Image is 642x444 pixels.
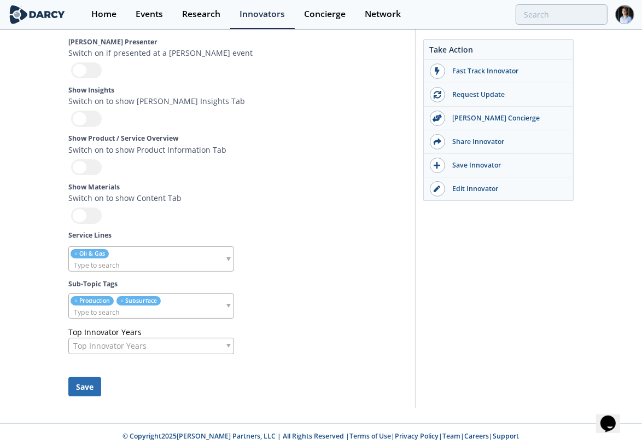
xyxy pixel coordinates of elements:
div: Edit Innovator [445,184,568,194]
p: Switch on to show Content Tab [68,192,313,204]
li: Production [71,296,114,305]
div: Innovators [240,10,285,19]
label: Service Lines [68,230,407,240]
div: Fast Track Innovator [445,66,568,76]
a: Team [443,431,461,441]
label: Show Insights [68,85,313,95]
div: remove element Production remove element Subsurface [68,293,234,319]
div: Events [136,10,163,19]
span: remove element [74,297,78,304]
div: Request Update [445,90,568,100]
img: logo-wide.svg [8,5,67,24]
li: Subsurface [116,296,161,305]
label: Show Product / Service Overview [68,134,313,143]
label: Show Materials [68,182,313,192]
div: Top Innovator Years [68,338,234,354]
a: Careers [465,431,489,441]
input: Advanced Search [516,4,608,25]
div: Concierge [304,10,346,19]
img: Profile [615,5,634,24]
a: Terms of Use [350,431,392,441]
input: Type to search [69,260,193,271]
p: Switch on to show [PERSON_NAME] Insights Tab [68,95,313,107]
a: Privacy Policy [395,431,439,441]
input: Type to search [69,307,225,318]
div: Network [365,10,401,19]
div: Save Innovator [445,160,568,170]
a: Support [493,431,520,441]
label: Top Innovator Years [68,327,142,337]
div: [PERSON_NAME] Concierge [445,113,568,123]
li: Oil & Gas [71,249,109,258]
label: Sub-Topic Tags [68,279,407,289]
p: © Copyright 2025 [PERSON_NAME] Partners, LLC | All Rights Reserved | | | | | [56,431,586,441]
p: Switch on to show Product Information Tab [68,144,313,155]
span: remove element [120,297,124,304]
p: Switch on if presented at a [PERSON_NAME] event [68,47,313,59]
div: Take Action [424,44,573,60]
button: Save Innovator [424,154,573,177]
button: Save [68,377,101,396]
span: Top Innovator Years [73,338,147,354]
div: remove element Oil & Gas [68,246,234,272]
iframe: chat widget [596,400,631,433]
div: Research [182,10,220,19]
div: Home [91,10,116,19]
a: Edit Innovator [424,177,573,200]
span: remove element [74,250,78,257]
div: Share Innovator [445,137,568,147]
label: [PERSON_NAME] Presenter [68,37,313,47]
